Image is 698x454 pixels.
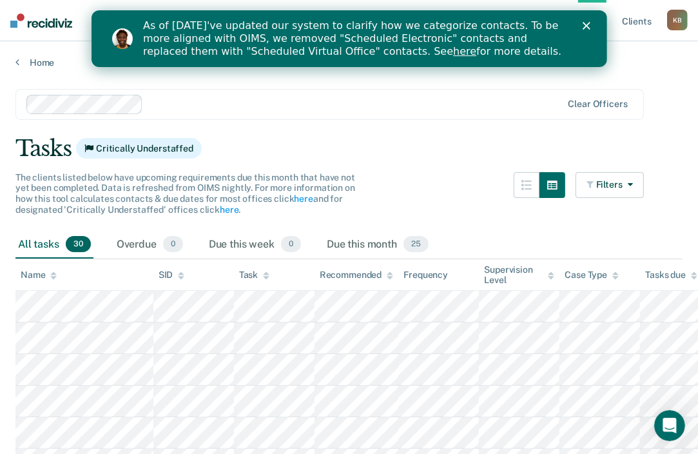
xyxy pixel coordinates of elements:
[654,410,685,441] iframe: Intercom live chat
[21,270,57,281] div: Name
[220,204,238,215] a: here
[15,57,683,68] a: Home
[491,12,504,19] div: Close
[667,10,688,30] button: KB
[403,270,448,281] div: Frequency
[484,264,554,286] div: Supervision Level
[324,231,431,259] div: Due this month25
[92,10,607,67] iframe: Intercom live chat banner
[403,236,429,253] span: 25
[239,270,269,281] div: Task
[565,270,619,281] div: Case Type
[15,231,93,259] div: All tasks30
[76,138,202,159] span: Critically Understaffed
[281,236,301,253] span: 0
[10,14,72,28] img: Recidiviz
[576,172,644,198] button: Filters
[667,10,688,30] div: K B
[163,236,183,253] span: 0
[66,236,91,253] span: 30
[159,270,185,281] div: SID
[362,35,385,47] a: here
[114,231,186,259] div: Overdue0
[294,193,313,204] a: here
[645,270,697,281] div: Tasks due
[568,99,628,110] div: Clear officers
[320,270,393,281] div: Recommended
[15,135,683,162] div: Tasks
[15,172,355,215] span: The clients listed below have upcoming requirements due this month that have not yet been complet...
[206,231,304,259] div: Due this week0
